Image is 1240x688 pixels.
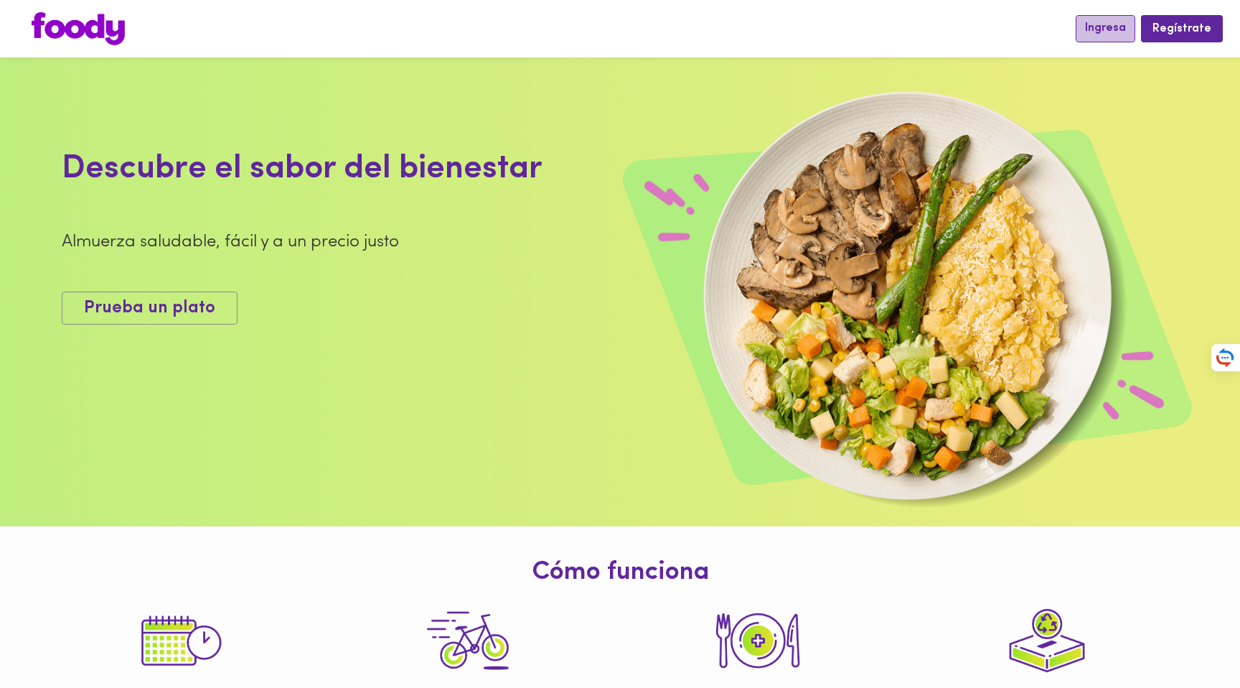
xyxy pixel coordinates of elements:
div: Almuerza saludable, fácil y a un precio justo [62,230,806,254]
button: Ingresa [1076,15,1135,42]
img: logo.png [32,12,125,45]
span: Ingresa [1085,22,1126,35]
button: Prueba un plato [62,292,238,325]
img: tutorial-step-4.png [997,595,1097,688]
span: Prueba un plato [84,298,215,319]
img: tutorial-step-1.png [128,595,229,688]
h1: Cómo funciona [11,559,1229,587]
img: tutorial-step-3.png [418,595,518,688]
img: tutorial-step-2.png [708,595,808,688]
iframe: Messagebird Livechat Widget [1157,605,1226,674]
div: Descubre el sabor del bienestar [62,146,806,193]
button: Regístrate [1141,15,1223,42]
span: Regístrate [1152,22,1211,36]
